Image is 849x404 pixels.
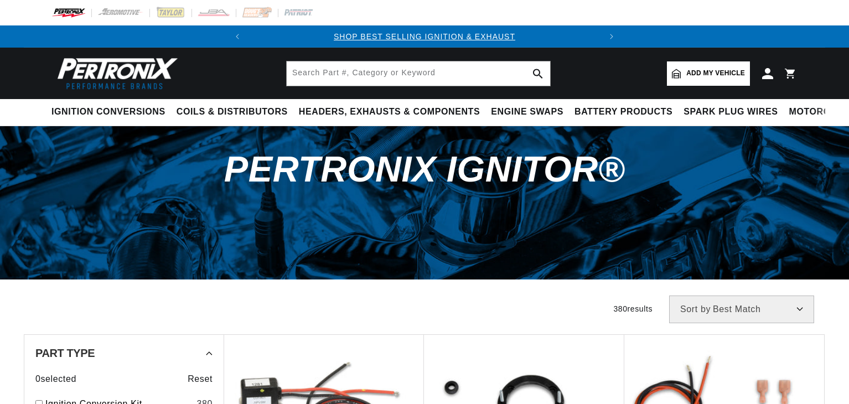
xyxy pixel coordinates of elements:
[51,54,179,92] img: Pertronix
[287,61,550,86] input: Search Part #, Category or Keyword
[171,99,293,125] summary: Coils & Distributors
[177,106,288,118] span: Coils & Distributors
[249,30,600,43] div: Announcement
[491,106,563,118] span: Engine Swaps
[249,30,600,43] div: 1 of 2
[226,25,249,48] button: Translation missing: en.sections.announcements.previous_announcement
[51,106,165,118] span: Ignition Conversions
[526,61,550,86] button: search button
[293,99,485,125] summary: Headers, Exhausts & Components
[569,99,678,125] summary: Battery Products
[485,99,569,125] summary: Engine Swaps
[600,25,623,48] button: Translation missing: en.sections.announcements.next_announcement
[574,106,672,118] span: Battery Products
[224,149,625,189] span: PerTronix Ignitor®
[24,25,825,48] slideshow-component: Translation missing: en.sections.announcements.announcement_bar
[188,372,213,386] span: Reset
[35,372,76,386] span: 0 selected
[334,32,515,41] a: SHOP BEST SELLING IGNITION & EXHAUST
[686,68,745,79] span: Add my vehicle
[299,106,480,118] span: Headers, Exhausts & Components
[51,99,171,125] summary: Ignition Conversions
[667,61,750,86] a: Add my vehicle
[613,304,653,313] span: 380 results
[35,348,95,359] span: Part Type
[669,296,814,323] select: Sort by
[680,305,711,314] span: Sort by
[678,99,783,125] summary: Spark Plug Wires
[684,106,778,118] span: Spark Plug Wires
